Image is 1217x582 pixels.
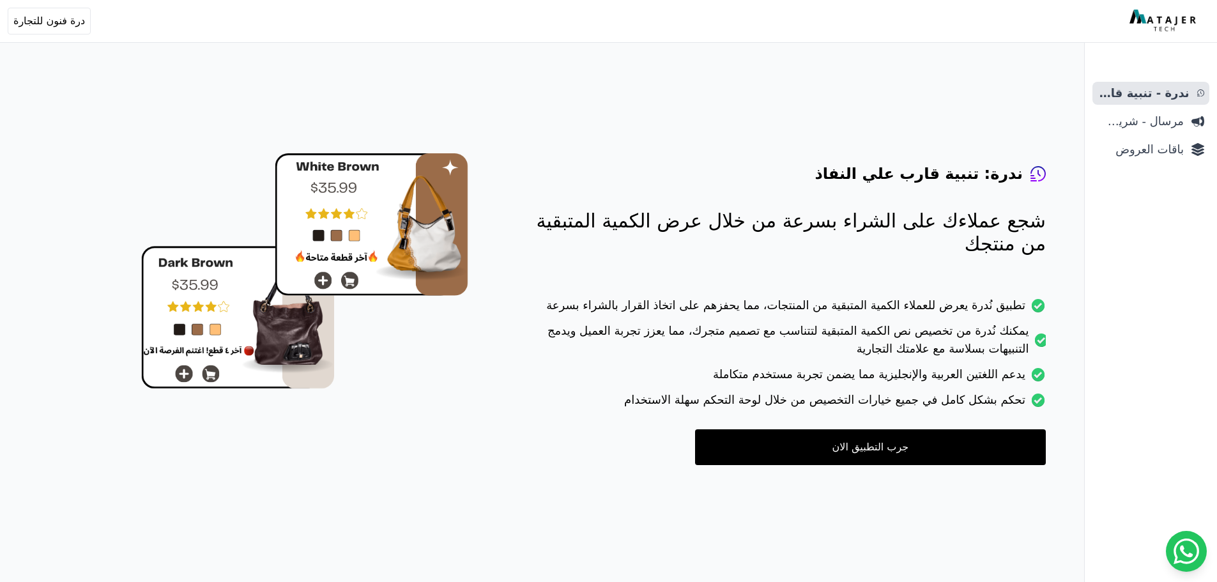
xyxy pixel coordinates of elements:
[1098,112,1184,130] span: مرسال - شريط دعاية
[519,322,1046,365] li: يمكنك نُدرة من تخصيص نص الكمية المتبقية لتتناسب مع تصميم متجرك، مما يعزز تجربة العميل ويدمج التنب...
[815,164,1023,184] h4: ندرة: تنبية قارب علي النفاذ
[519,210,1046,256] p: شجع عملاءك على الشراء بسرعة من خلال عرض الكمية المتبقية من منتجك
[13,13,85,29] span: درة فنون للتجارة
[1098,84,1190,102] span: ندرة - تنبية قارب علي النفاذ
[8,8,91,34] button: درة فنون للتجارة
[519,365,1046,391] li: يدعم اللغتين العربية والإنجليزية مما يضمن تجربة مستخدم متكاملة
[519,391,1046,417] li: تحكم بشكل كامل في جميع خيارات التخصيص من خلال لوحة التحكم سهلة الاستخدام
[695,429,1046,465] a: جرب التطبيق الان
[141,153,468,389] img: hero
[1129,10,1199,33] img: MatajerTech Logo
[519,296,1046,322] li: تطبيق نُدرة يعرض للعملاء الكمية المتبقية من المنتجات، مما يحفزهم على اتخاذ القرار بالشراء بسرعة
[1098,141,1184,158] span: باقات العروض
